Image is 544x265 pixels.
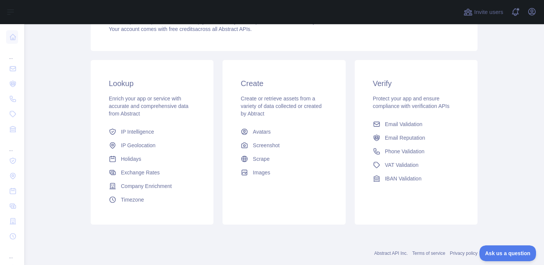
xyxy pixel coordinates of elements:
[121,196,144,203] span: Timezone
[106,139,198,152] a: IP Geolocation
[385,120,422,128] span: Email Validation
[374,251,408,256] a: Abstract API Inc.
[253,128,270,136] span: Avatars
[121,128,154,136] span: IP Intelligence
[106,179,198,193] a: Company Enrichment
[238,125,330,139] a: Avatars
[169,26,195,32] span: free credits
[121,182,172,190] span: Company Enrichment
[373,96,450,109] span: Protect your app and ensure compliance with verification APIs
[253,169,270,176] span: Images
[109,26,252,32] span: Your account comes with across all Abstract APIs.
[241,78,327,89] h3: Create
[370,172,462,185] a: IBAN Validation
[385,175,422,182] span: IBAN Validation
[121,169,160,176] span: Exchange Rates
[6,45,18,60] div: ...
[106,152,198,166] a: Holidays
[109,96,189,117] span: Enrich your app or service with accurate and comprehensive data from Abstract
[370,131,462,145] a: Email Reputation
[370,158,462,172] a: VAT Validation
[6,245,18,260] div: ...
[121,155,141,163] span: Holidays
[109,78,195,89] h3: Lookup
[479,245,536,261] iframe: Toggle Customer Support
[253,155,269,163] span: Scrape
[370,117,462,131] a: Email Validation
[385,161,419,169] span: VAT Validation
[106,125,198,139] a: IP Intelligence
[370,145,462,158] a: Phone Validation
[462,6,505,18] button: Invite users
[238,152,330,166] a: Scrape
[238,139,330,152] a: Screenshot
[385,134,425,142] span: Email Reputation
[373,78,459,89] h3: Verify
[241,96,321,117] span: Create or retrieve assets from a variety of data collected or created by Abtract
[238,166,330,179] a: Images
[474,8,503,17] span: Invite users
[106,166,198,179] a: Exchange Rates
[106,193,198,206] a: Timezone
[6,137,18,153] div: ...
[253,142,280,149] span: Screenshot
[412,251,445,256] a: Terms of service
[385,148,425,155] span: Phone Validation
[121,142,156,149] span: IP Geolocation
[450,251,478,256] a: Privacy policy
